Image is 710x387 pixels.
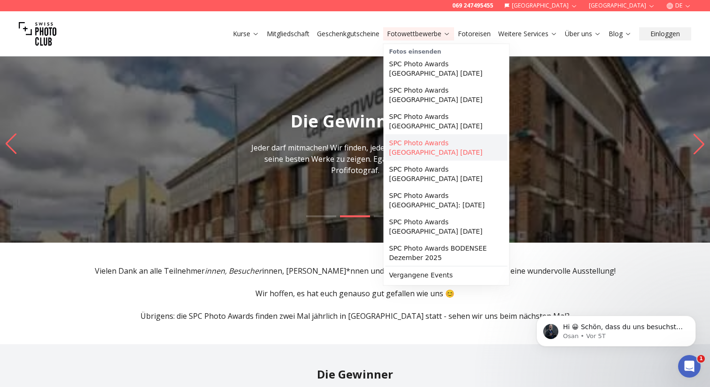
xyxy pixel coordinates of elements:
[605,27,635,40] button: Blog
[386,187,508,213] a: SPC Photo Awards [GEOGRAPHIC_DATA]: [DATE]
[205,266,262,276] em: innen, Besucher
[697,355,705,363] span: 1
[62,310,648,322] p: Übrigens: die SPC Photo Awards finden zwei Mal jährlich in [GEOGRAPHIC_DATA] statt - sehen wir un...
[62,288,648,299] p: Wir hoffen, es hat euch genauso gut gefallen wie uns 😊
[561,27,605,40] button: Über uns
[386,267,508,284] a: Vergangene Events
[250,142,460,176] p: Jeder darf mitmachen! Wir finden, jeder verdient die Chance seine besten Werke zu zeigen. Egal ob...
[317,29,379,39] a: Geschenkgutscheine
[229,27,263,40] button: Kurse
[452,2,493,9] a: 069 247495455
[386,134,508,161] a: SPC Photo Awards [GEOGRAPHIC_DATA] [DATE]
[387,29,450,39] a: Fotowettbewerbe
[313,27,383,40] button: Geschenkgutscheine
[386,46,508,55] div: Fotos einsenden
[383,27,454,40] button: Fotowettbewerbe
[639,27,691,40] button: Einloggen
[386,55,508,82] a: SPC Photo Awards [GEOGRAPHIC_DATA] [DATE]
[386,161,508,187] a: SPC Photo Awards [GEOGRAPHIC_DATA] [DATE]
[458,29,491,39] a: Fotoreisen
[386,240,508,266] a: SPC Photo Awards BODENSEE Dezember 2025
[62,265,648,276] p: Vielen Dank an alle Teilnehmer innen, [PERSON_NAME]*nnen und dem großartigen Tapetenwerk für eine...
[386,82,508,108] a: SPC Photo Awards [GEOGRAPHIC_DATA] [DATE]
[62,367,648,382] h2: Die Gewinner
[386,108,508,134] a: SPC Photo Awards [GEOGRAPHIC_DATA] [DATE]
[19,15,56,53] img: Swiss photo club
[565,29,601,39] a: Über uns
[498,29,557,39] a: Weitere Services
[386,213,508,240] a: SPC Photo Awards [GEOGRAPHIC_DATA] [DATE]
[233,29,259,39] a: Kurse
[267,29,309,39] a: Mitgliedschaft
[454,27,494,40] button: Fotoreisen
[678,355,701,378] iframe: Intercom live chat
[263,27,313,40] button: Mitgliedschaft
[522,296,710,362] iframe: Intercom notifications Nachricht
[494,27,561,40] button: Weitere Services
[609,29,632,39] a: Blog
